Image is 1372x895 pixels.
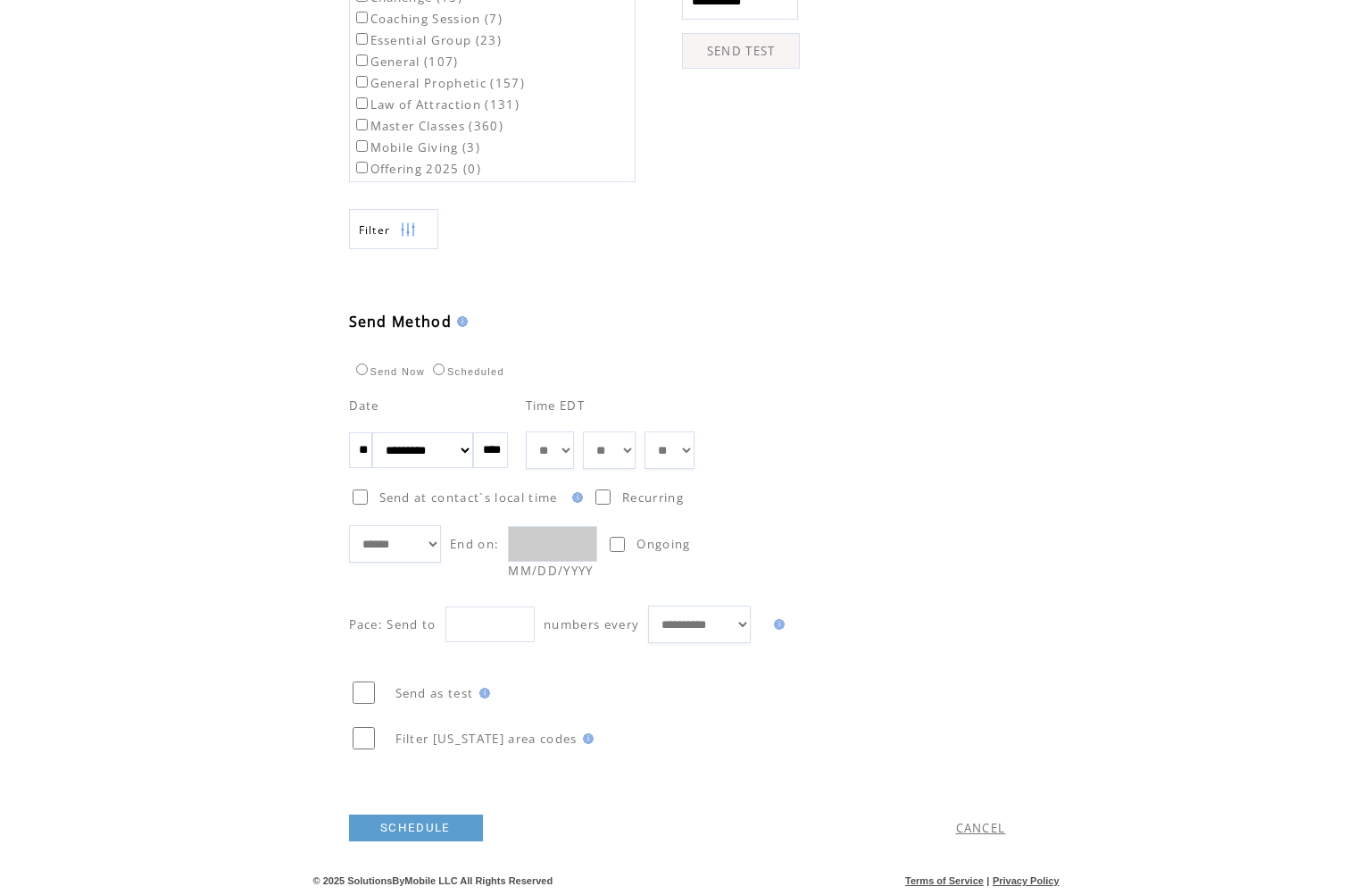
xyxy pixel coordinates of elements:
img: help.gif [769,619,785,630]
a: Terms of Service [905,875,984,886]
input: Send Now [356,364,368,375]
img: help.gif [474,688,490,698]
img: help.gif [567,492,583,503]
input: Mobile Giving (3) [356,140,368,152]
label: Mobile Giving (3) [353,139,481,155]
a: SEND TEST [682,33,800,69]
label: Send Now [352,366,425,377]
img: help.gif [578,733,594,744]
a: Privacy Policy [993,875,1060,886]
span: Recurring [622,489,684,506]
a: CANCEL [956,820,1006,836]
span: Send Method [349,312,453,331]
input: General Prophetic (157) [356,76,368,88]
label: Law of Attraction (131) [353,96,520,113]
label: Offering 2025 (0) [353,161,482,177]
label: Master Classes (360) [353,118,504,134]
input: General (107) [356,54,368,66]
label: General Prophetic (157) [353,75,526,91]
span: Time EDT [526,397,586,414]
span: Send at contact`s local time [379,489,558,506]
img: help.gif [452,316,468,327]
span: MM/DD/YYYY [508,563,593,579]
input: Essential Group (23) [356,33,368,45]
span: Pace: Send to [349,616,437,632]
span: © 2025 SolutionsByMobile LLC All Rights Reserved [313,875,553,886]
input: Master Classes (360) [356,119,368,130]
label: General (107) [353,54,459,70]
img: filters.png [400,210,416,250]
span: End on: [450,536,499,552]
a: Filter [349,209,438,249]
input: Offering 2025 (0) [356,162,368,173]
span: Send as test [395,685,474,701]
span: Show filters [359,222,391,238]
input: Coaching Session (7) [356,12,368,23]
a: SCHEDULE [349,815,483,841]
input: Law of Attraction (131) [356,97,368,109]
span: Filter [US_STATE] area codes [395,731,578,747]
input: Scheduled [433,364,445,375]
span: Date [349,397,379,414]
label: Coaching Session (7) [353,11,503,27]
span: Ongoing [636,536,690,552]
label: Scheduled [428,366,504,377]
label: Essential Group (23) [353,32,503,48]
span: | [986,875,989,886]
span: numbers every [544,616,639,632]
